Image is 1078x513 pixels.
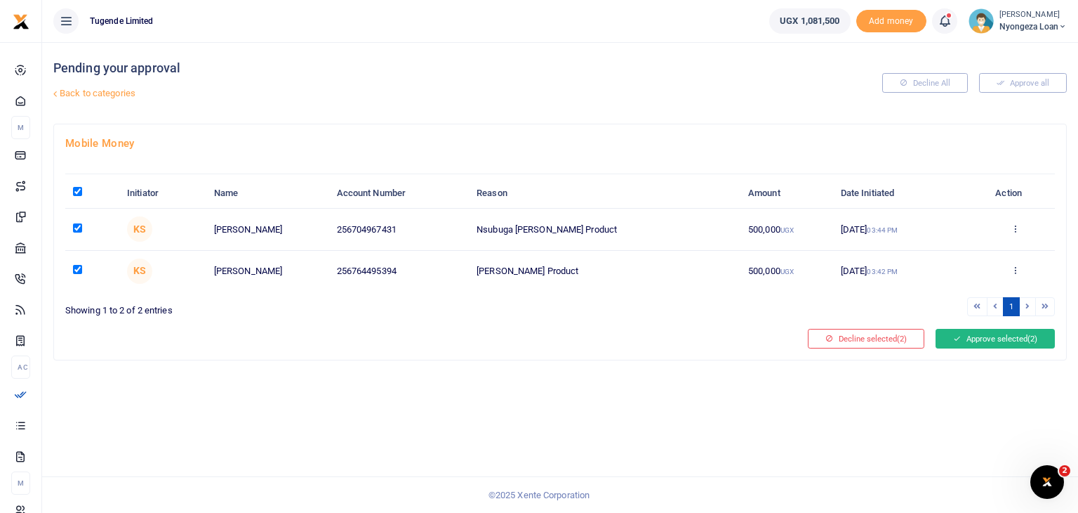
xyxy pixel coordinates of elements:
span: Kevin Sessanga [127,216,152,242]
th: Reason: activate to sort column ascending [469,178,740,209]
li: Ac [11,356,30,379]
span: (2) [1027,334,1037,344]
td: [PERSON_NAME] Product [469,251,740,292]
h4: Pending your approval [53,60,725,76]
button: Decline selected(2) [808,329,924,349]
span: Add money [856,10,926,33]
li: M [11,116,30,139]
li: Toup your wallet [856,10,926,33]
th: Date Initiated: activate to sort column ascending [833,178,976,209]
small: [PERSON_NAME] [999,9,1067,21]
iframe: Intercom live chat [1030,465,1064,499]
td: 500,000 [740,251,833,292]
a: 1 [1003,297,1020,316]
th: Initiator: activate to sort column ascending [119,178,206,209]
span: UGX 1,081,500 [780,14,839,28]
span: Nyongeza Loan [999,20,1067,33]
img: logo-small [13,13,29,30]
h4: Mobile Money [65,136,1055,151]
th: Name: activate to sort column ascending [206,178,329,209]
td: 256764495394 [328,251,469,292]
img: profile-user [969,8,994,34]
td: [PERSON_NAME] [206,251,329,292]
th: : activate to sort column descending [65,178,119,209]
span: 2 [1059,465,1070,476]
td: 256704967431 [328,209,469,250]
a: logo-small logo-large logo-large [13,15,29,26]
small: 03:42 PM [867,268,898,275]
a: Back to categories [50,82,725,105]
td: [DATE] [833,209,976,250]
th: Amount: activate to sort column ascending [740,178,833,209]
small: UGX [780,226,794,234]
th: Account Number: activate to sort column ascending [328,178,469,209]
th: Action: activate to sort column ascending [976,178,1055,209]
small: UGX [780,268,794,275]
td: Nsubuga [PERSON_NAME] Product [469,209,740,250]
td: 500,000 [740,209,833,250]
span: Kevin Sessanga [127,259,152,284]
a: profile-user [PERSON_NAME] Nyongeza Loan [969,8,1067,34]
small: 03:44 PM [867,226,898,234]
a: Add money [856,15,926,25]
div: Showing 1 to 2 of 2 entries [65,296,554,318]
button: Approve selected(2) [936,329,1055,349]
span: Tugende Limited [84,15,159,27]
td: [DATE] [833,251,976,292]
td: [PERSON_NAME] [206,209,329,250]
li: M [11,472,30,495]
a: UGX 1,081,500 [769,8,850,34]
li: Wallet ballance [764,8,856,34]
span: (2) [897,334,907,344]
